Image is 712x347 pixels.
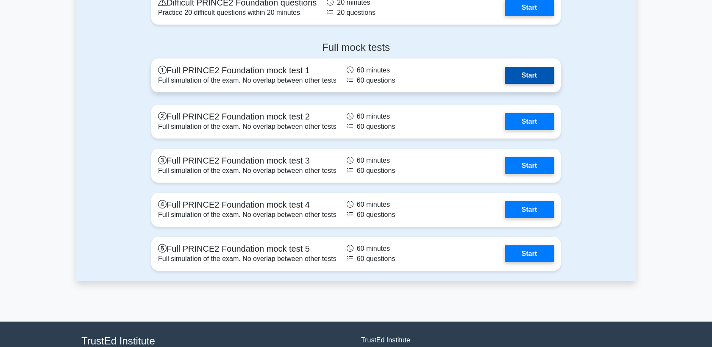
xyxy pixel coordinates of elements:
a: Start [505,201,554,218]
h4: Full mock tests [151,42,561,54]
a: Start [505,67,554,84]
a: Start [505,157,554,174]
a: Start [505,113,554,130]
a: Start [505,245,554,262]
